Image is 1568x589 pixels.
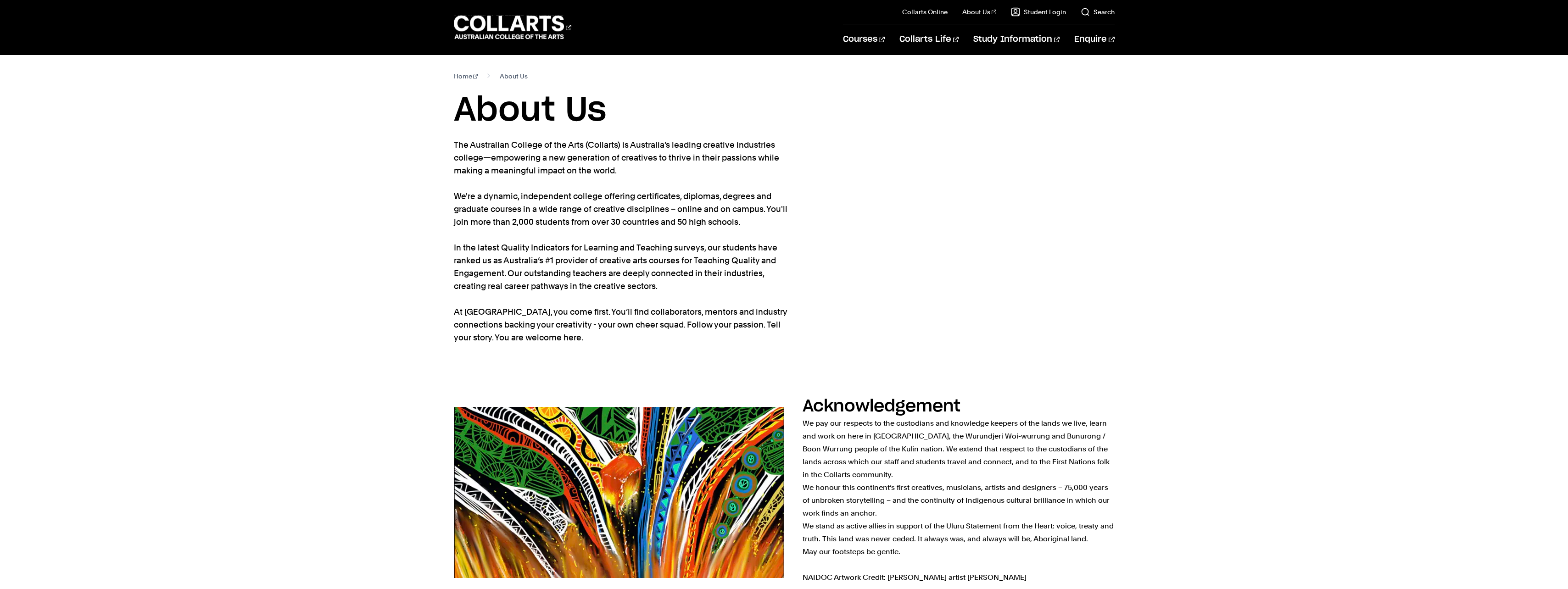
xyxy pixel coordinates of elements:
[899,24,959,55] a: Collarts Life
[454,90,1115,131] h1: About Us
[500,70,528,83] span: About Us
[803,398,960,415] h2: Acknowledgement
[843,24,885,55] a: Courses
[454,70,478,83] a: Home
[803,417,1115,584] p: We pay our respects to the custodians and knowledge keepers of the lands we live, learn and work ...
[1011,7,1066,17] a: Student Login
[973,24,1060,55] a: Study Information
[1081,7,1115,17] a: Search
[962,7,996,17] a: About Us
[454,139,789,344] p: The Australian College of the Arts (Collarts) is Australia’s leading creative industries college—...
[454,14,571,40] div: Go to homepage
[902,7,948,17] a: Collarts Online
[1074,24,1114,55] a: Enquire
